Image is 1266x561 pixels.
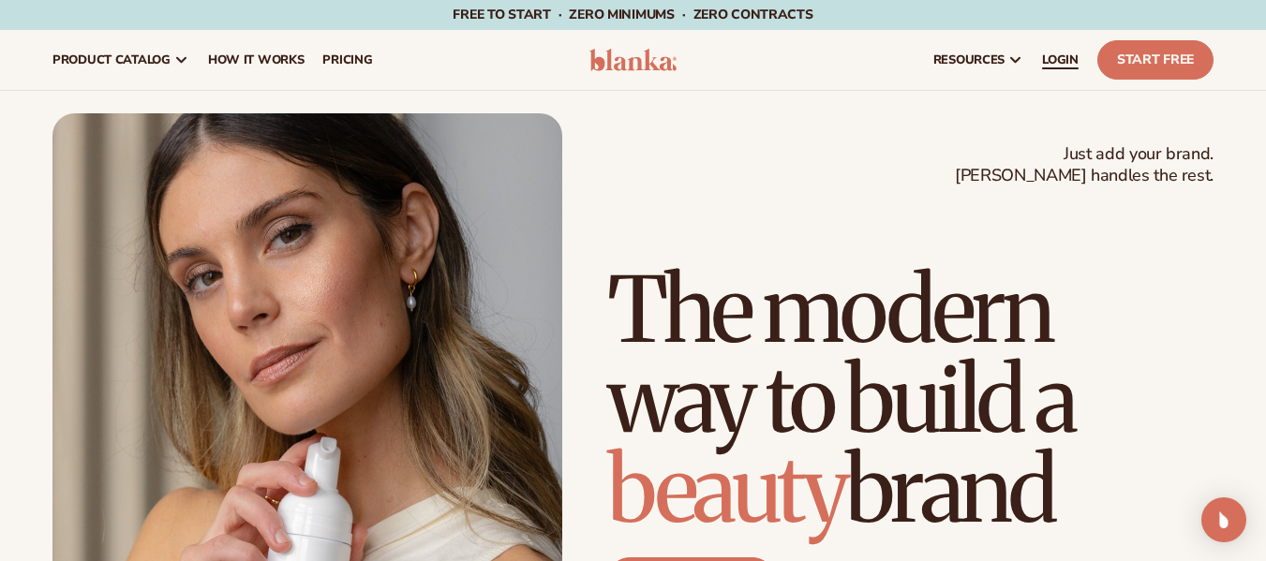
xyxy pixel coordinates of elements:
[1033,30,1088,90] a: LOGIN
[199,30,314,90] a: How It Works
[933,52,1005,67] span: resources
[43,30,199,90] a: product catalog
[1097,40,1214,80] a: Start Free
[322,52,372,67] span: pricing
[955,143,1214,187] span: Just add your brand. [PERSON_NAME] handles the rest.
[607,434,845,546] span: beauty
[313,30,381,90] a: pricing
[589,49,678,71] img: logo
[453,6,812,23] span: Free to start · ZERO minimums · ZERO contracts
[924,30,1033,90] a: resources
[52,52,171,67] span: product catalog
[1042,52,1079,67] span: LOGIN
[607,265,1214,535] h1: The modern way to build a brand
[208,52,305,67] span: How It Works
[1201,497,1246,542] div: Open Intercom Messenger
